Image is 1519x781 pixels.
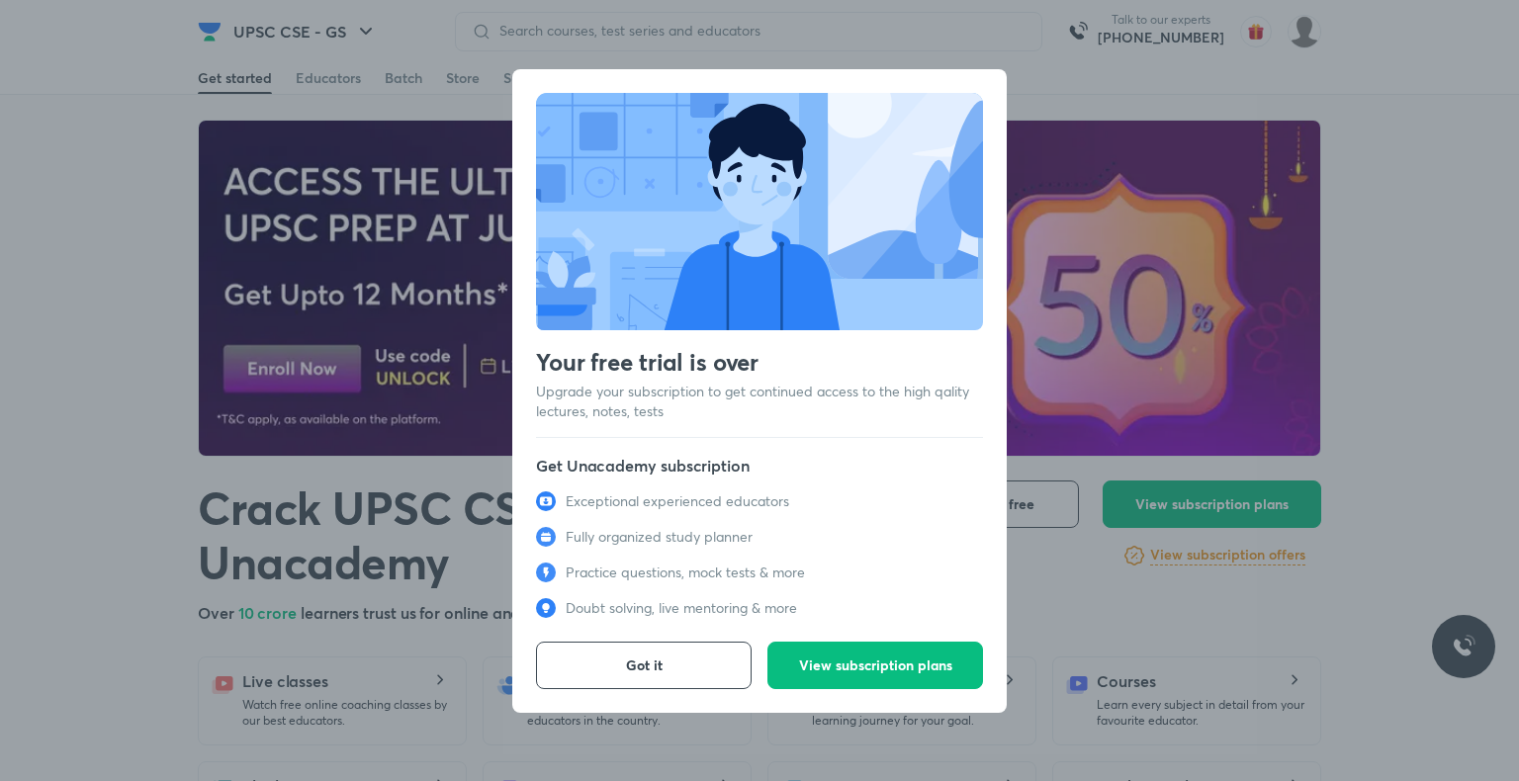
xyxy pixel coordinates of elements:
p: Exceptional experienced educators [566,491,789,511]
p: Practice questions, mock tests & more [566,563,805,582]
h3: Your free trial is over [536,346,983,378]
span: View subscription plans [799,655,952,675]
button: Got it [536,642,752,689]
span: Got it [626,655,663,675]
p: Doubt solving, live mentoring & more [566,598,797,618]
p: Upgrade your subscription to get continued access to the high qality lectures, notes, tests [536,382,983,421]
button: View subscription plans [767,642,983,689]
h5: Get Unacademy subscription [536,454,983,477]
p: Fully organized study planner [566,527,753,547]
